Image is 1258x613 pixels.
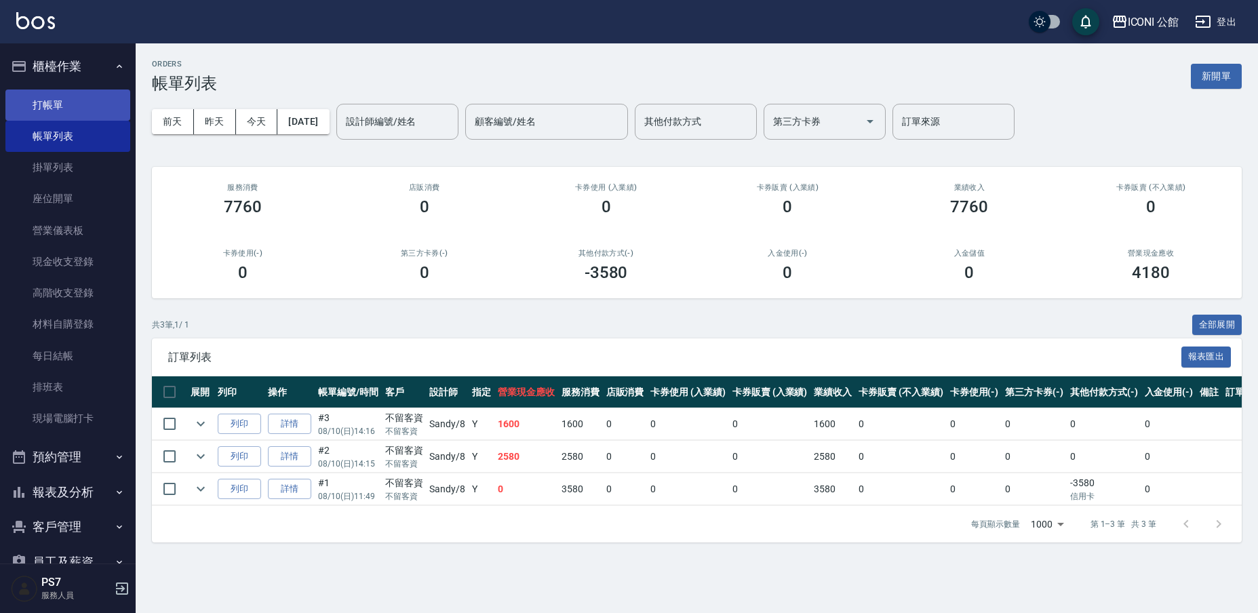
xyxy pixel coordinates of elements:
[494,376,558,408] th: 營業現金應收
[603,441,648,473] td: 0
[152,319,189,331] p: 共 3 筆, 1 / 1
[603,473,648,505] td: 0
[315,408,382,440] td: #3
[420,197,429,216] h3: 0
[152,109,194,134] button: 前天
[469,473,494,505] td: Y
[647,441,729,473] td: 0
[950,197,988,216] h3: 7760
[855,408,946,440] td: 0
[168,351,1181,364] span: 訂單列表
[191,446,211,467] button: expand row
[1067,408,1141,440] td: 0
[1067,376,1141,408] th: 其他付款方式(-)
[558,473,603,505] td: 3580
[713,183,862,192] h2: 卡券販賣 (入業績)
[558,408,603,440] td: 1600
[236,109,278,134] button: 今天
[1002,376,1067,408] th: 第三方卡券(-)
[558,441,603,473] td: 2580
[1070,490,1138,502] p: 信用卡
[168,183,317,192] h3: 服務消費
[1196,376,1222,408] th: 備註
[385,458,423,470] p: 不留客資
[494,473,558,505] td: 0
[16,12,55,29] img: Logo
[426,473,469,505] td: Sandy /8
[1181,350,1232,363] a: 報表匯出
[315,376,382,408] th: 帳單編號/時間
[385,443,423,458] div: 不留客資
[5,403,130,434] a: 現場電腦打卡
[971,518,1020,530] p: 每頁顯示數量
[1141,473,1197,505] td: 0
[1076,249,1225,258] h2: 營業現金應收
[426,376,469,408] th: 設計師
[5,277,130,309] a: 高階收支登錄
[1106,8,1185,36] button: ICONI 公館
[268,414,311,435] a: 詳情
[713,249,862,258] h2: 入金使用(-)
[385,490,423,502] p: 不留客資
[5,246,130,277] a: 現金收支登錄
[1191,64,1242,89] button: 新開單
[855,376,946,408] th: 卡券販賣 (不入業績)
[264,376,315,408] th: 操作
[469,441,494,473] td: Y
[855,441,946,473] td: 0
[602,197,611,216] h3: 0
[5,340,130,372] a: 每日結帳
[1192,315,1242,336] button: 全部展開
[1141,376,1197,408] th: 入金使用(-)
[1181,347,1232,368] button: 報表匯出
[5,475,130,510] button: 報表及分析
[783,197,792,216] h3: 0
[729,441,811,473] td: 0
[41,576,111,589] h5: PS7
[859,111,881,132] button: Open
[194,109,236,134] button: 昨天
[218,414,261,435] button: 列印
[603,376,648,408] th: 店販消費
[1067,441,1141,473] td: 0
[647,408,729,440] td: 0
[218,479,261,500] button: 列印
[385,411,423,425] div: 不留客資
[1076,183,1225,192] h2: 卡券販賣 (不入業績)
[810,473,855,505] td: 3580
[5,90,130,121] a: 打帳單
[1141,408,1197,440] td: 0
[5,215,130,246] a: 營業儀表板
[1191,69,1242,82] a: 新開單
[191,414,211,434] button: expand row
[494,408,558,440] td: 1600
[895,249,1044,258] h2: 入金儲值
[268,479,311,500] a: 詳情
[603,408,648,440] td: 0
[532,249,681,258] h2: 其他付款方式(-)
[218,446,261,467] button: 列印
[964,263,974,282] h3: 0
[191,479,211,499] button: expand row
[315,441,382,473] td: #2
[647,376,729,408] th: 卡券使用 (入業績)
[469,376,494,408] th: 指定
[810,441,855,473] td: 2580
[810,408,855,440] td: 1600
[5,49,130,84] button: 櫃檯作業
[152,74,217,93] h3: 帳單列表
[11,575,38,602] img: Person
[1002,408,1067,440] td: 0
[469,408,494,440] td: Y
[5,183,130,214] a: 座位開單
[5,509,130,545] button: 客戶管理
[426,441,469,473] td: Sandy /8
[947,473,1002,505] td: 0
[855,473,946,505] td: 0
[532,183,681,192] h2: 卡券使用 (入業績)
[187,376,214,408] th: 展開
[382,376,427,408] th: 客戶
[420,263,429,282] h3: 0
[947,408,1002,440] td: 0
[350,249,499,258] h2: 第三方卡券(-)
